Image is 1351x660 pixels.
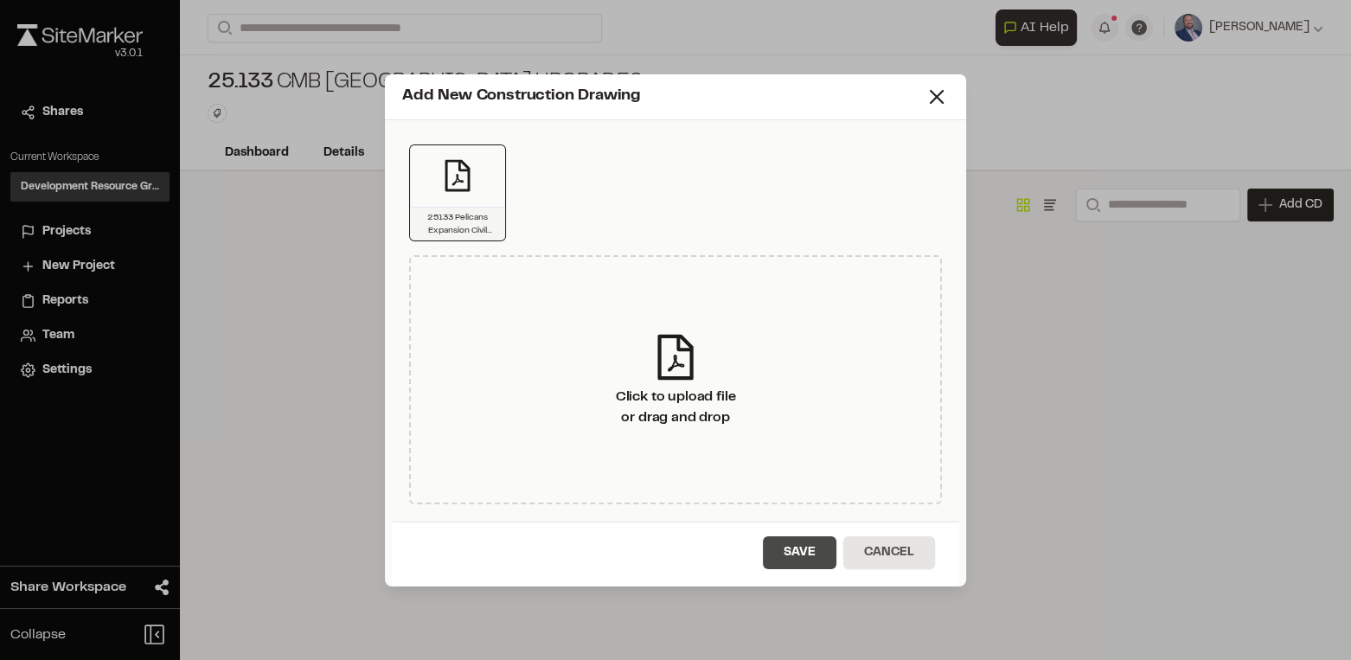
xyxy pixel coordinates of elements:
div: Add New Construction Drawing [402,85,925,108]
button: Cancel [843,536,935,569]
div: Click to upload file or drag and drop [616,387,736,428]
p: 25133 Pelicans Expansion Civil [DATE].pdf [417,211,498,237]
button: Save [763,536,836,569]
div: Click to upload fileor drag and drop [409,255,942,504]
